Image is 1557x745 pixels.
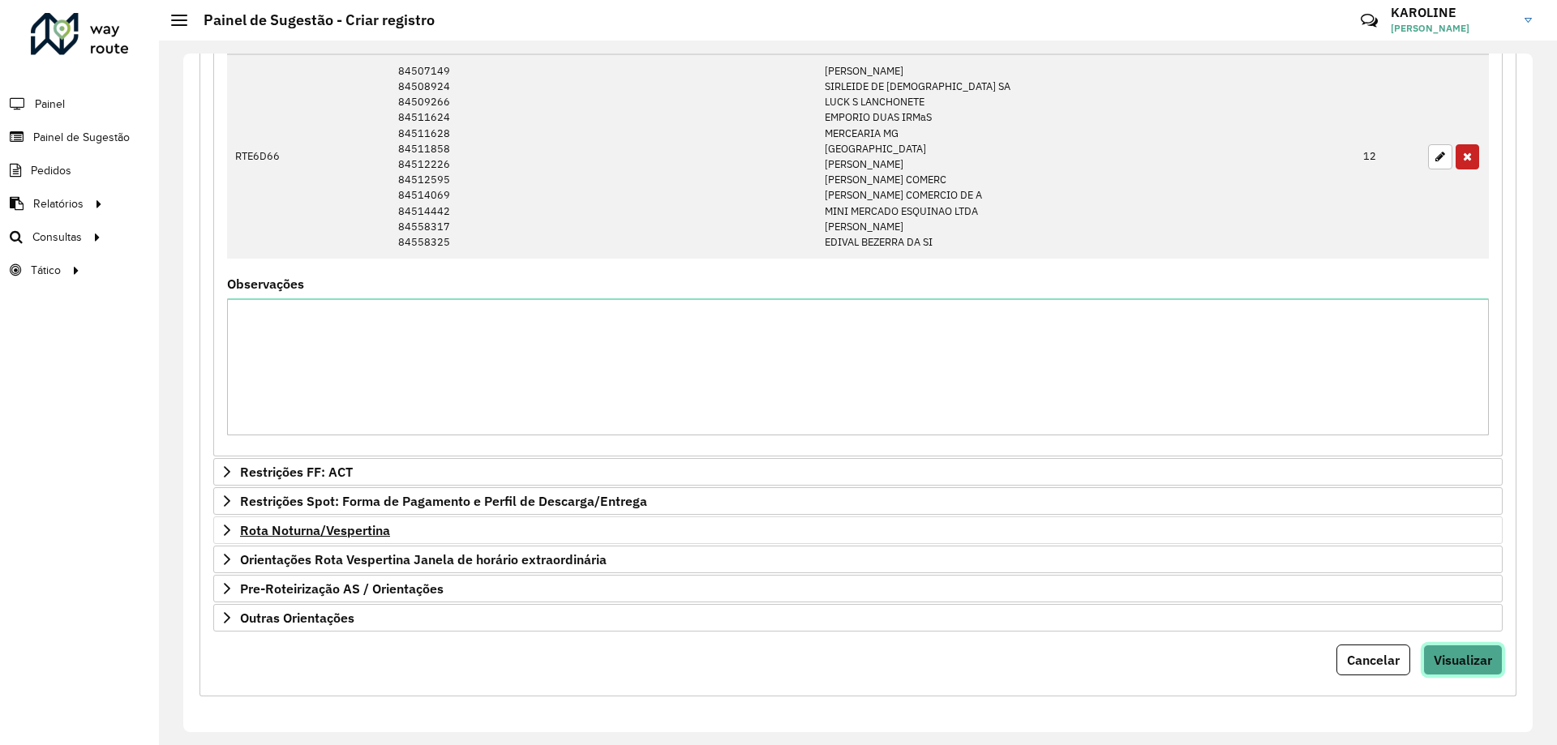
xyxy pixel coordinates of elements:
[1355,55,1420,259] td: 12
[240,553,607,566] span: Orientações Rota Vespertina Janela de horário extraordinária
[213,575,1503,602] a: Pre-Roteirização AS / Orientações
[1391,21,1512,36] span: [PERSON_NAME]
[240,495,647,507] span: Restrições Spot: Forma de Pagamento e Perfil de Descarga/Entrega
[1347,652,1400,668] span: Cancelar
[213,458,1503,486] a: Restrições FF: ACT
[240,465,353,478] span: Restrições FF: ACT
[33,129,130,146] span: Painel de Sugestão
[187,11,435,29] h2: Painel de Sugestão - Criar registro
[227,55,389,259] td: RTE6D66
[1336,644,1410,675] button: Cancelar
[213,546,1503,573] a: Orientações Rota Vespertina Janela de horário extraordinária
[817,55,1355,259] td: [PERSON_NAME] SIRLEIDE DE [DEMOGRAPHIC_DATA] SA LUCK S LANCHONETE EMPORIO DUAS IRMaS MERCEARIA MG...
[1352,3,1387,38] a: Contato Rápido
[1423,644,1503,675] button: Visualizar
[31,262,61,279] span: Tático
[31,162,71,179] span: Pedidos
[213,487,1503,515] a: Restrições Spot: Forma de Pagamento e Perfil de Descarga/Entrega
[1434,652,1492,668] span: Visualizar
[213,604,1503,632] a: Outras Orientações
[240,611,354,624] span: Outras Orientações
[227,274,304,293] label: Observações
[389,55,817,259] td: 84507149 84508924 84509266 84511624 84511628 84511858 84512226 84512595 84514069 84514442 8455831...
[240,582,444,595] span: Pre-Roteirização AS / Orientações
[35,96,65,113] span: Painel
[33,195,84,212] span: Relatórios
[240,524,390,537] span: Rota Noturna/Vespertina
[1391,5,1512,20] h3: KAROLINE
[213,516,1503,544] a: Rota Noturna/Vespertina
[32,229,82,246] span: Consultas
